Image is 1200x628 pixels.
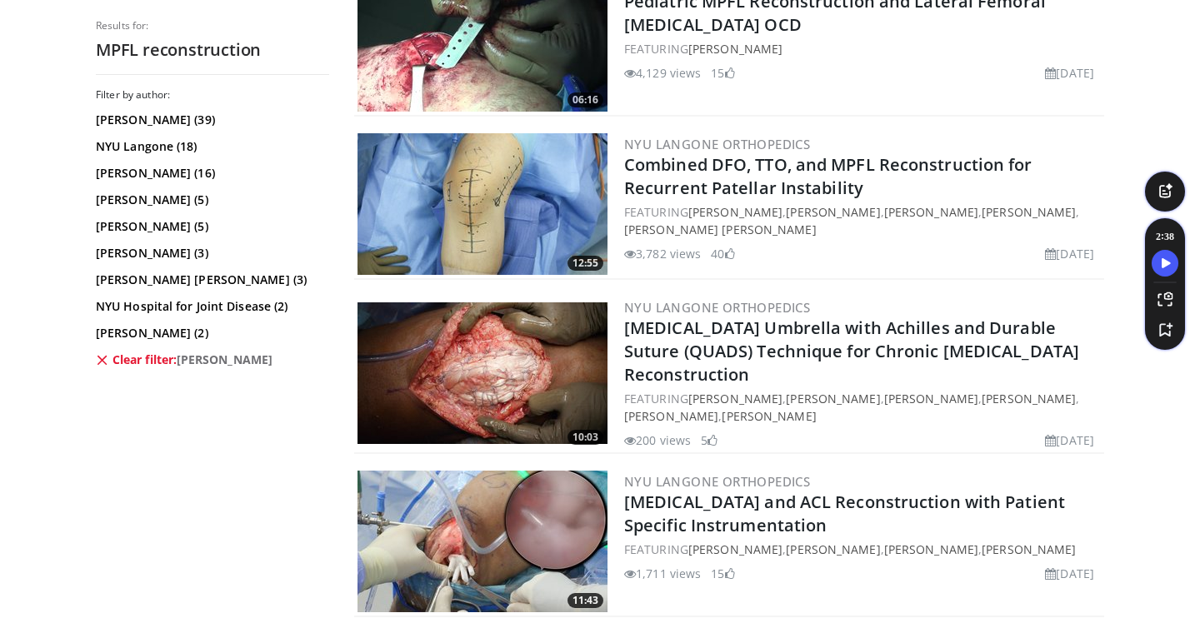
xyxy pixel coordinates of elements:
a: [PERSON_NAME] [786,541,880,557]
a: NYU Langone Orthopedics [624,299,810,316]
a: [PERSON_NAME] [786,204,880,220]
a: [MEDICAL_DATA] and ACL Reconstruction with Patient Specific Instrumentation [624,491,1065,536]
a: NYU Langone (18) [96,138,325,155]
li: [DATE] [1045,565,1094,582]
a: [PERSON_NAME] [624,408,718,424]
a: [PERSON_NAME] (3) [96,245,325,262]
a: [PERSON_NAME] [722,408,816,424]
span: 12:55 [567,256,603,271]
div: FEATURING [624,40,1101,57]
a: [PERSON_NAME] (2) [96,325,325,341]
a: [PERSON_NAME] [786,391,880,406]
img: 80026a5a-9df5-4afb-a873-2284ee1d96c5.jpg.300x170_q85_crop-smart_upscale.jpg [357,471,607,612]
li: 1,711 views [624,565,701,582]
a: [PERSON_NAME] (39) [96,112,325,128]
li: 40 [711,245,734,262]
a: NYU Langone Orthopedics [624,473,810,490]
div: FEATURING , , , [624,541,1101,558]
p: Results for: [96,19,329,32]
a: [MEDICAL_DATA] Umbrella with Achilles and Durable Suture (QUADS) Technique for Chronic [MEDICAL_D... [624,316,1079,386]
a: [PERSON_NAME] [688,41,782,57]
li: 200 views [624,431,691,449]
a: [PERSON_NAME] (5) [96,192,325,208]
a: 11:43 [357,471,607,612]
div: FEATURING , , , , [624,203,1101,238]
a: 12:55 [357,133,607,275]
a: [PERSON_NAME] [PERSON_NAME] [624,222,817,237]
a: [PERSON_NAME] [884,204,978,220]
span: 06:16 [567,92,603,107]
a: [PERSON_NAME] [PERSON_NAME] (3) [96,272,325,288]
div: FEATURING , , , , , [624,390,1101,425]
a: Clear filter:[PERSON_NAME] [96,351,325,368]
a: [PERSON_NAME] [688,391,782,406]
span: 11:43 [567,593,603,608]
a: [PERSON_NAME] (5) [96,218,325,235]
li: 15 [711,64,734,82]
a: [PERSON_NAME] [982,204,1076,220]
h3: Filter by author: [96,88,329,102]
li: [DATE] [1045,64,1094,82]
a: [PERSON_NAME] [688,541,782,557]
li: 3,782 views [624,245,701,262]
img: 377563cd-f6af-433d-aec0-9573f1eade20.JPG.300x170_q85_crop-smart_upscale.jpg [357,133,607,275]
a: 10:03 [357,302,607,444]
li: [DATE] [1045,245,1094,262]
a: [PERSON_NAME] (16) [96,165,325,182]
a: [PERSON_NAME] [884,541,978,557]
a: NYU Langone Orthopedics [624,136,810,152]
img: 415f488a-c063-4336-a8a7-43f01e402340.jpg.300x170_q85_crop-smart_upscale.jpg [357,302,607,444]
a: [PERSON_NAME] [688,204,782,220]
span: [PERSON_NAME] [177,351,272,368]
a: NYU Hospital for Joint Disease (2) [96,298,325,315]
a: [PERSON_NAME] [884,391,978,406]
li: 5 [701,431,717,449]
a: Combined DFO, TTO, and MPFL Reconstruction for Recurrent Patellar Instability [624,153,1032,199]
li: 15 [711,565,734,582]
li: [DATE] [1045,431,1094,449]
h2: MPFL reconstruction [96,39,329,61]
span: 10:03 [567,430,603,445]
a: [PERSON_NAME] [982,541,1076,557]
li: 4,129 views [624,64,701,82]
a: [PERSON_NAME] [982,391,1076,406]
